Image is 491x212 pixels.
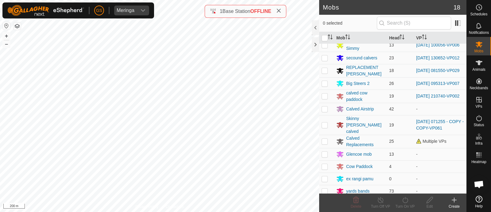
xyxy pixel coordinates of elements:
div: Skinny [PERSON_NAME] calved [346,115,384,135]
td: - [414,173,466,185]
span: Mobs [474,49,483,53]
div: Edit [417,204,442,209]
span: Heatmap [471,160,486,164]
a: [DATE] 081550-VP029 [416,68,459,73]
div: Second calved Simmy [346,39,384,52]
td: - [414,103,466,115]
span: 0 [389,176,392,181]
td: - [414,185,466,197]
td: - [414,160,466,173]
div: Calved Replacements [346,135,384,148]
span: 13 [389,42,394,47]
a: Help [467,193,491,210]
span: 19 [389,94,394,98]
div: Turn Off VP [368,204,393,209]
span: 26 [389,81,394,86]
th: Head [387,32,414,44]
div: Meringa [117,8,134,13]
span: 18 [389,68,394,73]
a: [DATE] 095313-VP007 [416,81,459,86]
span: VPs [475,105,482,108]
span: 1 [220,9,222,14]
button: – [3,40,10,48]
p-sorticon: Activate to sort [400,35,404,40]
span: Notifications [469,31,489,34]
input: Search (S) [377,17,451,30]
span: 18 [454,3,460,12]
p-sorticon: Activate to sort [422,35,427,40]
span: Base Station [222,9,250,14]
p-sorticon: Activate to sort [328,35,333,40]
h2: Mobs [323,4,454,11]
div: ex rangi pamu [346,176,373,182]
div: secound calvers [346,55,377,61]
span: Multiple VPs [416,139,447,144]
div: Big Steers 2 [346,80,369,87]
div: dropdown trigger [137,6,149,15]
th: VP [414,32,466,44]
p-sorticon: Activate to sort [345,35,350,40]
span: Status [474,123,484,127]
div: yards bands [346,188,369,194]
div: Glencoe mob [346,151,372,158]
span: 42 [389,106,394,111]
span: 13 [389,152,394,157]
span: 25 [389,139,394,144]
span: Neckbands [470,86,488,90]
span: 19 [389,122,394,127]
a: Contact Us [166,204,184,210]
button: Map Layers [14,22,21,30]
span: Meringa [114,6,137,15]
div: Turn On VP [393,204,417,209]
span: 23 [389,55,394,60]
span: 73 [389,189,394,194]
div: calved cow paddock [346,90,384,103]
span: 0 selected [323,20,377,26]
span: 4 [389,164,392,169]
div: REPLACEMENT [PERSON_NAME] [346,64,384,77]
span: Help [475,204,483,208]
a: Privacy Policy [135,204,158,210]
span: Schedules [470,12,487,16]
a: [DATE] 130652-VP012 [416,55,459,60]
button: Reset Map [3,22,10,30]
td: - [414,148,466,160]
span: GS [96,7,102,14]
span: Delete [351,204,361,209]
a: [DATE] 100056-VP006 [416,42,459,47]
div: Calved Airstrip [346,106,374,112]
div: Create [442,204,466,209]
span: Infra [475,142,482,145]
span: OFFLINE [250,9,271,14]
button: + [3,32,10,40]
a: [DATE] 071255 - COPY - COPY-VP061 [416,119,464,130]
th: Mob [334,32,387,44]
div: Cow Paddock [346,163,373,170]
span: Animals [472,68,485,71]
img: Gallagher Logo [7,5,84,16]
div: Open chat [470,175,488,194]
a: [DATE] 210740-VP002 [416,94,459,98]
